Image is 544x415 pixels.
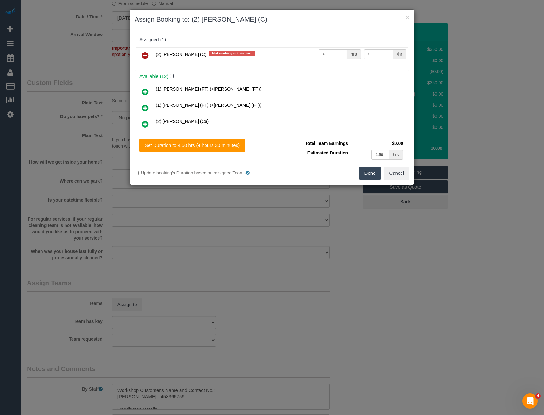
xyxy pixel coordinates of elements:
[156,52,206,57] span: (2) [PERSON_NAME] (C)
[522,393,538,409] iframe: Intercom live chat
[156,119,209,124] span: (2) [PERSON_NAME] (Ca)
[139,139,245,152] button: Set Duration to 4.50 hrs (4 hours 30 minutes)
[406,14,409,21] button: ×
[384,167,409,180] button: Cancel
[135,171,139,175] input: Update booking's Duration based on assigned Teams
[277,139,350,148] td: Total Team Earnings
[389,150,403,160] div: hrs
[393,49,406,59] div: /hr
[307,150,348,155] span: Estimated Duration
[156,103,261,108] span: (1) [PERSON_NAME] (FT) (+[PERSON_NAME] (FT))
[209,51,255,56] span: Not working at this time
[156,86,261,91] span: (1) [PERSON_NAME] (FT) (+[PERSON_NAME] (FT))
[135,15,409,24] h3: Assign Booking to: (2) [PERSON_NAME] (C)
[139,74,405,79] h4: Available (12)
[535,393,541,399] span: 4
[350,139,405,148] td: $0.00
[359,167,381,180] button: Done
[135,170,267,176] label: Update booking's Duration based on assigned Teams
[347,49,361,59] div: hrs
[139,37,405,42] div: Assigned (1)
